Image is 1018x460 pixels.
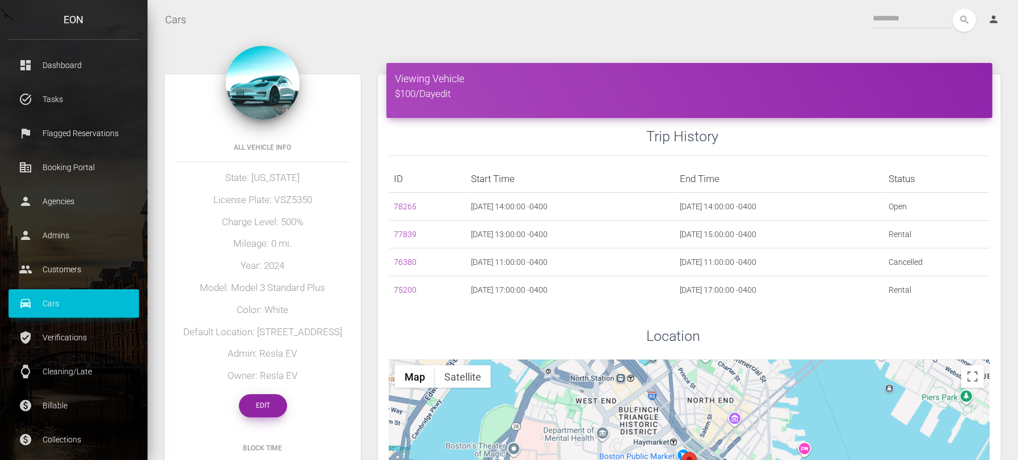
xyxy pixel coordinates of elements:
[676,193,885,221] td: [DATE] 14:00:00 -0400
[17,159,131,176] p: Booking Portal
[17,397,131,414] p: Billable
[885,221,990,248] td: Rental
[394,230,417,239] a: 77839
[9,255,139,284] a: people Customers
[176,303,350,317] h5: Color: White
[885,248,990,276] td: Cancelled
[394,202,417,211] a: 78265
[988,14,999,25] i: person
[239,394,287,417] a: Edit
[953,9,976,32] button: search
[467,165,676,193] th: Start Time
[17,227,131,244] p: Admins
[9,187,139,216] a: person Agencies
[9,357,139,386] a: watch Cleaning/Late
[9,153,139,182] a: corporate_fare Booking Portal
[676,165,885,193] th: End Time
[979,9,1009,31] a: person
[226,46,300,120] img: 152.jpg
[176,347,350,361] h5: Admin: Resla EV
[389,165,467,193] th: ID
[885,193,990,221] td: Open
[394,285,417,294] a: 75200
[9,51,139,79] a: dashboard Dashboard
[176,142,350,153] h6: All Vehicle Info
[176,326,350,339] h5: Default Location: [STREET_ADDRESS]
[467,193,676,221] td: [DATE] 14:00:00 -0400
[676,221,885,248] td: [DATE] 15:00:00 -0400
[435,88,451,99] a: edit
[176,193,350,207] h5: License Plate: VSZ5350
[676,248,885,276] td: [DATE] 11:00:00 -0400
[17,193,131,210] p: Agencies
[395,365,435,388] button: Show street map
[176,369,350,383] h5: Owner: Resla EV
[165,6,186,34] a: Cars
[646,326,990,346] h3: Location
[9,323,139,352] a: verified_user Verifications
[17,57,131,74] p: Dashboard
[9,391,139,420] a: paid Billable
[17,329,131,346] p: Verifications
[885,165,990,193] th: Status
[9,289,139,318] a: drive_eta Cars
[17,431,131,448] p: Collections
[395,71,984,86] h4: Viewing Vehicle
[961,365,984,388] button: Toggle fullscreen view
[176,281,350,295] h5: Model: Model 3 Standard Plus
[17,363,131,380] p: Cleaning/Late
[9,85,139,113] a: task_alt Tasks
[17,261,131,278] p: Customers
[467,248,676,276] td: [DATE] 11:00:00 -0400
[646,126,990,146] h3: Trip History
[9,425,139,454] a: paid Collections
[17,91,131,108] p: Tasks
[435,365,491,388] button: Show satellite imagery
[9,119,139,147] a: flag Flagged Reservations
[467,276,676,304] td: [DATE] 17:00:00 -0400
[394,258,417,267] a: 76380
[176,259,350,273] h5: Year: 2024
[17,295,131,312] p: Cars
[176,237,350,251] h5: Mileage: 0 mi.
[176,171,350,185] h5: State: [US_STATE]
[9,221,139,250] a: person Admins
[676,276,885,304] td: [DATE] 17:00:00 -0400
[885,276,990,304] td: Rental
[176,443,350,453] h6: Block Time
[395,87,984,101] h5: $100/Day
[17,125,131,142] p: Flagged Reservations
[467,221,676,248] td: [DATE] 13:00:00 -0400
[176,216,350,229] h5: Charge Level: 500%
